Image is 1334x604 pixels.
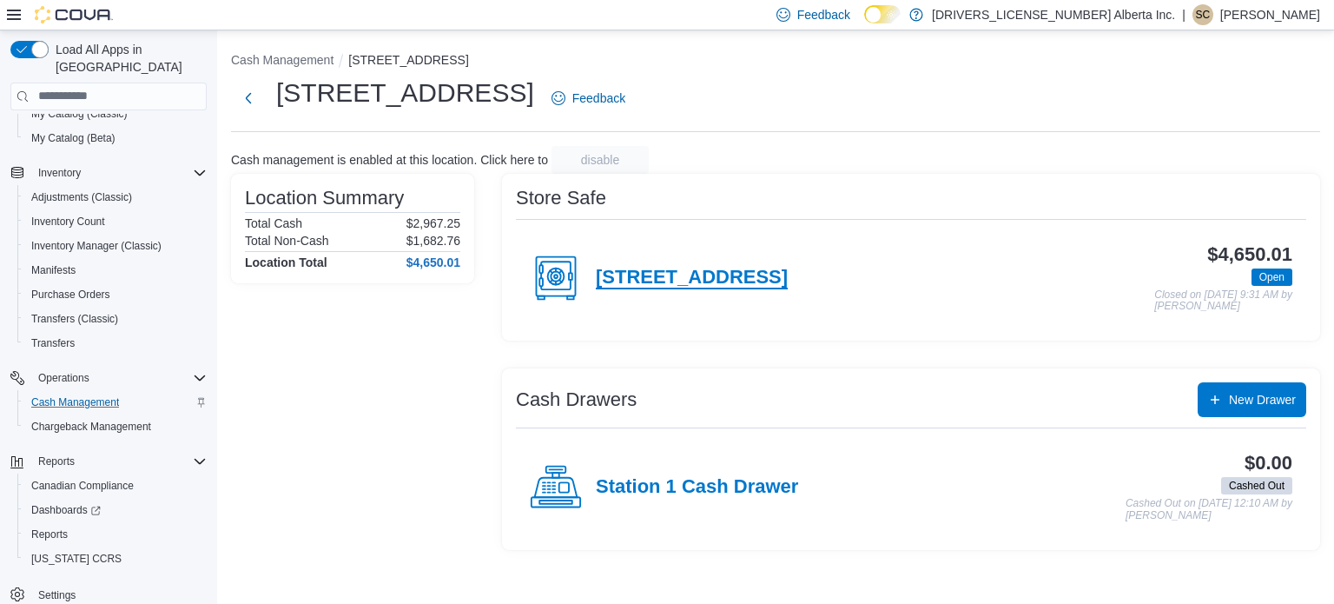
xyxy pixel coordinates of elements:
[231,153,548,167] p: Cash management is enabled at this location. Click here to
[17,282,214,307] button: Purchase Orders
[24,309,207,329] span: Transfers (Classic)
[31,163,88,183] button: Inventory
[24,260,207,281] span: Manifests
[932,4,1175,25] p: [DRIVERS_LICENSE_NUMBER] Alberta Inc.
[24,392,126,413] a: Cash Management
[24,236,207,256] span: Inventory Manager (Classic)
[24,103,207,124] span: My Catalog (Classic)
[276,76,534,110] h1: [STREET_ADDRESS]
[1221,477,1292,494] span: Cashed Out
[24,475,207,496] span: Canadian Compliance
[1259,269,1284,285] span: Open
[1154,289,1292,313] p: Closed on [DATE] 9:31 AM by [PERSON_NAME]
[38,371,89,385] span: Operations
[3,161,214,185] button: Inventory
[17,102,214,126] button: My Catalog (Classic)
[24,284,117,305] a: Purchase Orders
[31,451,82,472] button: Reports
[17,547,214,571] button: [US_STATE] CCRS
[31,239,162,253] span: Inventory Manager (Classic)
[17,185,214,209] button: Adjustments (Classic)
[31,420,151,434] span: Chargeback Management
[245,256,327,269] h4: Location Total
[24,260,83,281] a: Manifests
[24,309,125,329] a: Transfers (Classic)
[31,131,116,145] span: My Catalog (Beta)
[17,498,214,522] a: Dashboards
[31,451,207,472] span: Reports
[1229,391,1296,408] span: New Drawer
[24,128,122,149] a: My Catalog (Beta)
[31,503,101,517] span: Dashboards
[1126,498,1292,521] p: Cashed Out on [DATE] 12:10 AM by [PERSON_NAME]
[17,331,214,355] button: Transfers
[17,474,214,498] button: Canadian Compliance
[1198,382,1306,417] button: New Drawer
[24,333,207,354] span: Transfers
[1207,244,1292,265] h3: $4,650.01
[1251,269,1292,286] span: Open
[31,368,96,388] button: Operations
[38,166,81,180] span: Inventory
[406,256,460,269] h4: $4,650.01
[245,188,404,209] h3: Location Summary
[581,151,619,169] span: disable
[31,368,207,388] span: Operations
[596,267,788,289] h4: [STREET_ADDRESS]
[24,548,207,569] span: Washington CCRS
[245,234,329,248] h6: Total Non-Cash
[24,500,207,521] span: Dashboards
[17,415,214,439] button: Chargeback Management
[797,6,850,23] span: Feedback
[24,475,141,496] a: Canadian Compliance
[1229,478,1284,494] span: Cashed Out
[35,6,113,23] img: Cova
[17,522,214,547] button: Reports
[17,258,214,282] button: Manifests
[24,284,207,305] span: Purchase Orders
[24,103,135,124] a: My Catalog (Classic)
[49,41,207,76] span: Load All Apps in [GEOGRAPHIC_DATA]
[545,81,632,116] a: Feedback
[31,552,122,566] span: [US_STATE] CCRS
[516,188,606,209] h3: Store Safe
[1220,4,1320,25] p: [PERSON_NAME]
[24,333,82,354] a: Transfers
[572,90,625,107] span: Feedback
[31,215,105,229] span: Inventory Count
[231,53,333,67] button: Cash Management
[38,455,75,468] span: Reports
[31,395,119,409] span: Cash Management
[406,216,460,230] p: $2,967.25
[864,23,865,24] span: Dark Mode
[1192,4,1213,25] div: Shelley Crossman
[1182,4,1185,25] p: |
[31,336,75,350] span: Transfers
[17,307,214,331] button: Transfers (Classic)
[24,211,207,232] span: Inventory Count
[31,263,76,277] span: Manifests
[231,51,1320,72] nav: An example of EuiBreadcrumbs
[17,390,214,415] button: Cash Management
[24,236,168,256] a: Inventory Manager (Classic)
[31,288,110,302] span: Purchase Orders
[24,500,108,521] a: Dashboards
[31,479,134,493] span: Canadian Compliance
[406,234,460,248] p: $1,682.76
[24,187,139,208] a: Adjustments (Classic)
[24,187,207,208] span: Adjustments (Classic)
[31,190,132,204] span: Adjustments (Classic)
[551,146,649,174] button: disable
[31,528,68,541] span: Reports
[3,449,214,474] button: Reports
[24,524,207,545] span: Reports
[1245,453,1292,474] h3: $0.00
[17,209,214,234] button: Inventory Count
[231,81,266,116] button: Next
[245,216,302,230] h6: Total Cash
[24,211,112,232] a: Inventory Count
[24,548,129,569] a: [US_STATE] CCRS
[24,128,207,149] span: My Catalog (Beta)
[24,416,207,437] span: Chargeback Management
[31,312,118,326] span: Transfers (Classic)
